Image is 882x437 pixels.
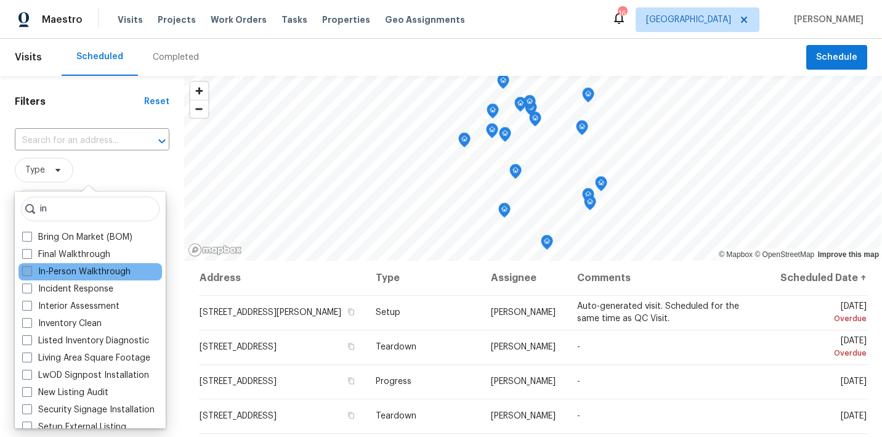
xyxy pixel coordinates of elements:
[22,248,110,261] label: Final Walkthrough
[22,231,132,243] label: Bring On Market (BOM)
[567,261,768,295] th: Comments
[577,412,580,420] span: -
[366,261,481,295] th: Type
[577,343,580,351] span: -
[184,76,881,261] canvas: Map
[778,347,867,359] div: Overdue
[481,261,567,295] th: Assignee
[345,410,356,421] button: Copy Address
[646,14,731,26] span: [GEOGRAPHIC_DATA]
[118,14,143,26] span: Visits
[541,235,553,254] div: Map marker
[200,343,277,351] span: [STREET_ADDRESS]
[816,50,857,65] span: Schedule
[22,421,126,433] label: Setup External Listing
[576,120,588,139] div: Map marker
[22,335,149,347] label: Listed Inventory Diagnostic
[345,306,356,317] button: Copy Address
[806,45,867,70] button: Schedule
[153,51,199,63] div: Completed
[841,377,867,386] span: [DATE]
[458,133,471,152] div: Map marker
[15,131,135,150] input: Search for an address...
[22,386,108,399] label: New Listing Audit
[491,377,556,386] span: [PERSON_NAME]
[789,14,864,26] span: [PERSON_NAME]
[22,352,150,364] label: Living Area Square Footage
[200,377,277,386] span: [STREET_ADDRESS]
[22,369,149,382] label: LwOD Signpost Installation
[376,343,416,351] span: Teardown
[200,308,341,317] span: [STREET_ADDRESS][PERSON_NAME]
[22,317,102,330] label: Inventory Clean
[582,88,594,107] div: Map marker
[487,104,499,123] div: Map marker
[200,412,277,420] span: [STREET_ADDRESS]
[199,261,366,295] th: Address
[153,133,171,150] button: Open
[211,14,267,26] span: Work Orders
[486,123,498,142] div: Map marker
[22,266,131,278] label: In-Person Walkthrough
[15,96,144,108] h1: Filters
[499,127,511,146] div: Map marker
[778,337,867,359] span: [DATE]
[841,412,867,420] span: [DATE]
[22,404,155,416] label: Security Signage Installation
[345,375,356,386] button: Copy Address
[491,308,556,317] span: [PERSON_NAME]
[76,51,123,63] div: Scheduled
[497,74,509,93] div: Map marker
[376,377,411,386] span: Progress
[15,44,42,71] span: Visits
[345,341,356,352] button: Copy Address
[755,250,814,259] a: OpenStreetMap
[144,96,169,108] div: Reset
[778,312,867,325] div: Overdue
[514,97,527,116] div: Map marker
[525,101,537,120] div: Map marker
[577,377,580,386] span: -
[281,15,307,24] span: Tasks
[376,308,400,317] span: Setup
[524,95,536,114] div: Map marker
[778,302,867,325] span: [DATE]
[22,283,113,295] label: Incident Response
[584,195,596,214] div: Map marker
[582,188,594,207] div: Map marker
[158,14,196,26] span: Projects
[768,261,867,295] th: Scheduled Date ↑
[491,412,556,420] span: [PERSON_NAME]
[491,343,556,351] span: [PERSON_NAME]
[188,243,242,257] a: Mapbox homepage
[385,14,465,26] span: Geo Assignments
[509,164,522,183] div: Map marker
[595,176,607,195] div: Map marker
[190,82,208,100] button: Zoom in
[322,14,370,26] span: Properties
[25,164,45,176] span: Type
[190,100,208,118] button: Zoom out
[719,250,753,259] a: Mapbox
[376,412,416,420] span: Teardown
[529,112,541,131] div: Map marker
[498,203,511,222] div: Map marker
[618,7,626,20] div: 16
[22,300,119,312] label: Interior Assessment
[818,250,879,259] a: Improve this map
[42,14,83,26] span: Maestro
[577,302,739,323] span: Auto-generated visit. Scheduled for the same time as QC Visit.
